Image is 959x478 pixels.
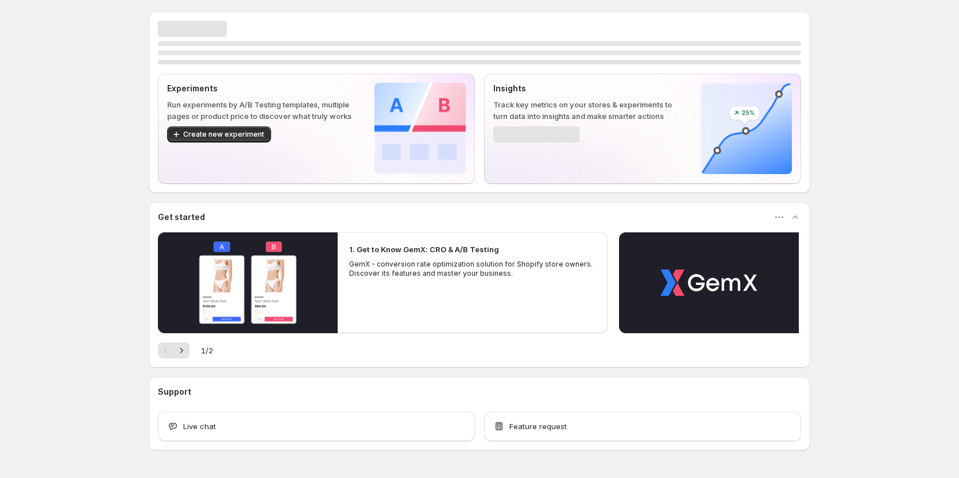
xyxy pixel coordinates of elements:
[201,345,213,356] span: 1 / 2
[167,83,356,94] p: Experiments
[158,211,205,223] h3: Get started
[158,386,191,398] h3: Support
[619,232,799,333] button: Play video
[167,99,356,122] p: Run experiments by A/B Testing templates, multiple pages or product price to discover what truly ...
[509,421,567,432] span: Feature request
[349,260,596,278] p: GemX - conversion rate optimization solution for Shopify store owners. Discover its features and ...
[183,130,264,139] span: Create new experiment
[493,99,682,122] p: Track key metrics on your stores & experiments to turn data into insights and make smarter actions
[349,244,499,255] h2: 1. Get to Know GemX: CRO & A/B Testing
[173,342,190,358] button: Next
[493,83,682,94] p: Insights
[374,83,466,174] img: Experiments
[167,126,271,142] button: Create new experiment
[701,83,792,174] img: Insights
[183,421,216,432] span: Live chat
[158,342,190,358] nav: Pagination
[158,232,338,333] button: Play video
